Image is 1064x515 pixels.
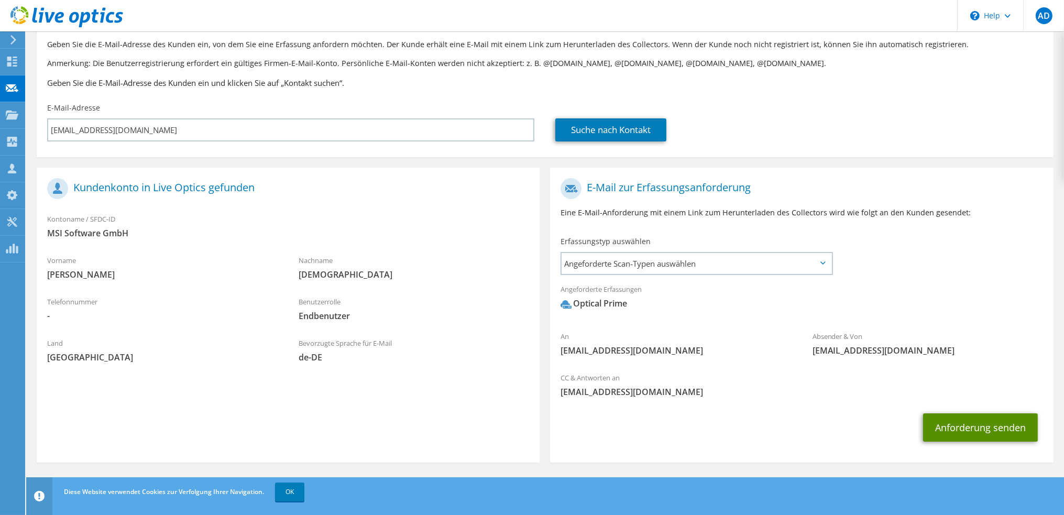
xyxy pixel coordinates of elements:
div: An [550,325,802,361]
div: Telefonnummer [37,291,288,327]
p: Anmerkung: Die Benutzerregistrierung erfordert ein gültiges Firmen-E-Mail-Konto. Persönliche E-Ma... [47,58,1043,69]
span: MSI Software GmbH [47,227,529,239]
svg: \n [970,11,980,20]
span: Endbenutzer [299,310,529,322]
a: OK [275,483,304,501]
button: Anforderung senden [923,413,1038,442]
label: E-Mail-Adresse [47,103,100,113]
span: [EMAIL_ADDRESS][DOMAIN_NAME] [561,345,791,356]
div: Absender & Von [802,325,1054,361]
span: [EMAIL_ADDRESS][DOMAIN_NAME] [561,386,1043,398]
span: Diese Website verwendet Cookies zur Verfolgung Ihrer Navigation. [64,487,264,496]
p: Geben Sie die E-Mail-Adresse des Kunden ein, von dem Sie eine Erfassung anfordern möchten. Der Ku... [47,39,1043,50]
span: de-DE [299,352,529,363]
div: Kontoname / SFDC-ID [37,208,540,244]
span: [DEMOGRAPHIC_DATA] [299,269,529,280]
div: Benutzerrolle [288,291,540,327]
h1: Kundenkonto in Live Optics gefunden [47,178,524,199]
div: Vorname [37,249,288,286]
h1: E-Mail zur Erfassungsanforderung [561,178,1037,199]
span: [EMAIL_ADDRESS][DOMAIN_NAME] [813,345,1043,356]
span: AD [1036,7,1052,24]
div: Land [37,332,288,368]
span: - [47,310,278,322]
div: Nachname [288,249,540,286]
span: [GEOGRAPHIC_DATA] [47,352,278,363]
p: Eine E-Mail-Anforderung mit einem Link zum Herunterladen des Collectors wird wie folgt an den Kun... [561,207,1043,218]
a: Suche nach Kontakt [555,118,666,141]
label: Erfassungstyp auswählen [561,236,651,247]
span: Angeforderte Scan-Typen auswählen [562,253,831,274]
span: [PERSON_NAME] [47,269,278,280]
h3: Geben Sie die E-Mail-Adresse des Kunden ein und klicken Sie auf „Kontakt suchen“. [47,77,1043,89]
div: Angeforderte Erfassungen [550,278,1053,320]
div: Bevorzugte Sprache für E-Mail [288,332,540,368]
div: CC & Antworten an [550,367,1053,403]
div: Optical Prime [561,298,627,310]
